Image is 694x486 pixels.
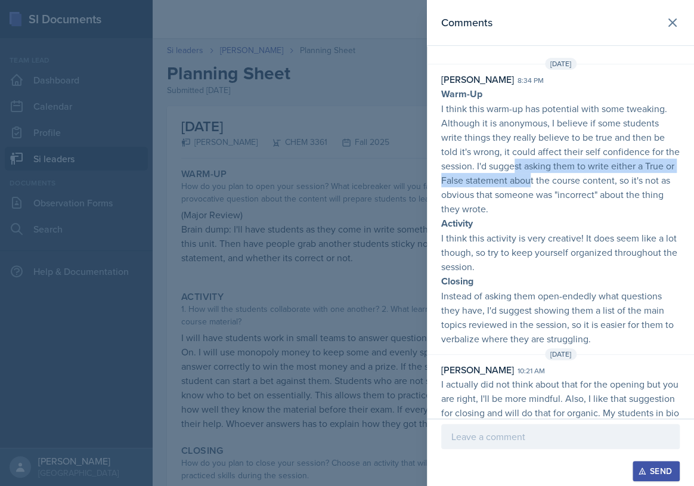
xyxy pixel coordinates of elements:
[441,231,680,274] p: I think this activity is very creative! It does seem like a lot though, so try to keep yourself o...
[640,466,672,476] div: Send
[545,348,577,360] span: [DATE]
[633,461,680,481] button: Send
[518,75,544,86] div: 8:34 pm
[441,274,473,288] strong: Closing
[441,363,514,377] div: [PERSON_NAME]
[441,101,680,216] p: I think this warm-up has potential with some tweaking. Although it is anonymous, I believe if som...
[545,58,577,70] span: [DATE]
[441,87,482,101] strong: Warm-Up
[441,72,514,86] div: [PERSON_NAME]
[441,14,492,31] h2: Comments
[441,289,680,346] p: Instead of asking them open-endedly what questions they have, I'd suggest showing them a list of ...
[441,377,680,448] p: I actually did not think about that for the opening but you are right, I'll be more mindful. Also...
[518,366,545,376] div: 10:21 am
[441,216,473,230] strong: Activity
